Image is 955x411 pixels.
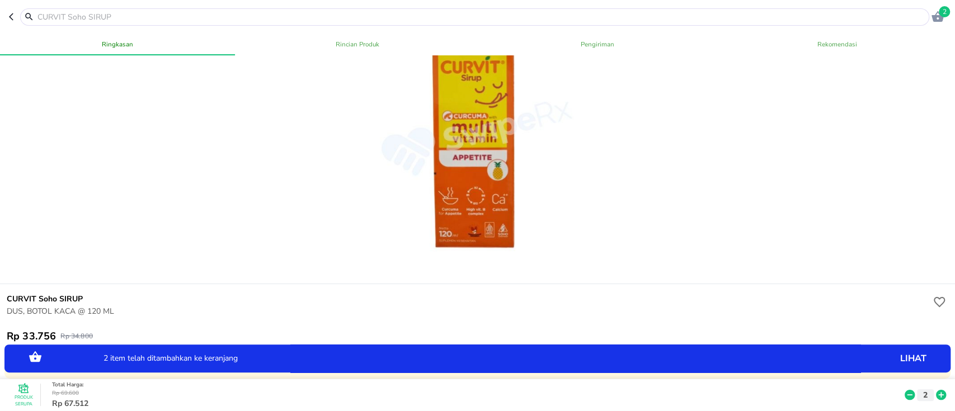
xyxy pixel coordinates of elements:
button: 2 [917,389,934,401]
p: Produk Serupa [12,394,35,408]
button: Produk Serupa [12,384,35,407]
span: Rekomendasi [724,39,951,50]
span: Pengiriman [484,39,711,50]
span: Rincian Produk [244,39,471,50]
p: 2 item telah ditambahkan ke keranjang [104,355,777,363]
p: Rp 33.756 [7,329,56,343]
button: 2 [929,8,946,25]
h6: CURVIT Soho SIRUP [7,293,930,305]
p: Total Harga : [52,381,902,389]
span: Ringkasan [4,39,231,50]
p: Rp 69.600 [52,389,902,398]
p: 2 [920,389,930,401]
p: Rp 34.800 [60,332,92,341]
span: 2 [939,6,950,17]
p: DUS, BOTOL KACA @ 120 ML [7,305,930,317]
p: Rp 67.512 [52,398,902,409]
input: CURVIT Soho SIRUP [36,11,926,23]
